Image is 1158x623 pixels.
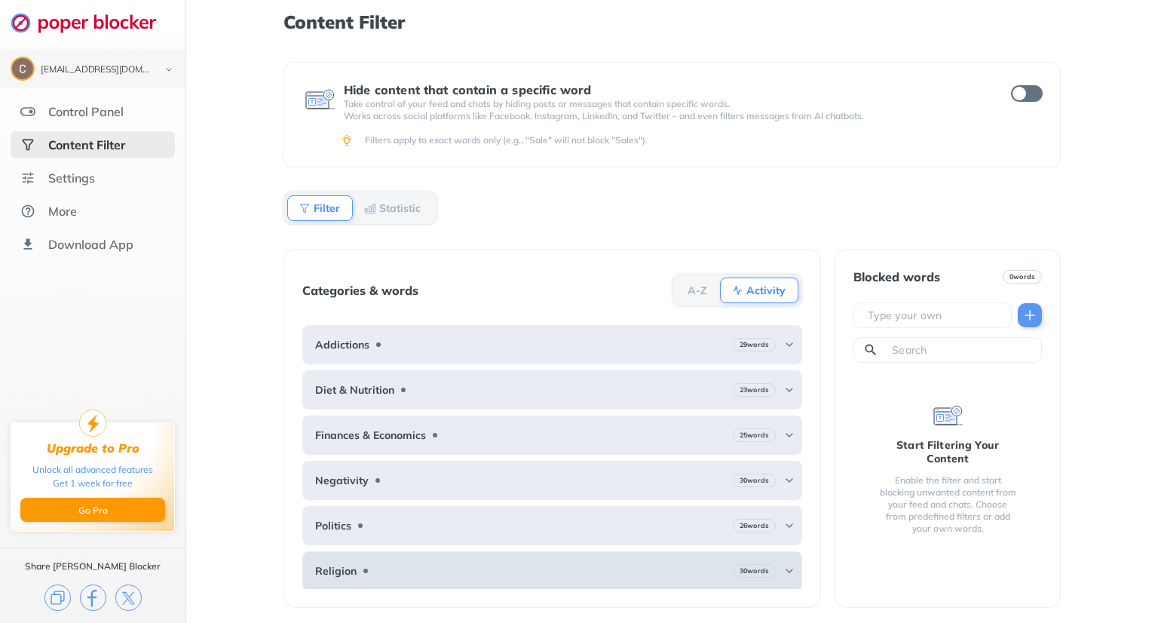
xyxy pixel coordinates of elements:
[315,429,426,441] b: Finances & Economics
[866,308,1005,323] input: Type your own
[746,286,786,295] b: Activity
[315,520,351,532] b: Politics
[47,441,139,456] div: Upgrade to Pro
[283,12,1061,32] h1: Content Filter
[80,585,106,611] img: facebook.svg
[20,104,35,119] img: features.svg
[44,585,71,611] img: copy.svg
[299,202,311,214] img: Filter
[344,98,984,110] p: Take control of your feed and chats by hiding posts or messages that contain specific words.
[740,385,769,395] b: 23 words
[41,65,152,75] div: laxbro3244@gmail.com
[740,430,769,440] b: 25 words
[853,270,940,284] div: Blocked words
[364,202,376,214] img: Statistic
[302,284,418,297] div: Categories & words
[11,12,173,33] img: logo-webpage.svg
[48,170,95,186] div: Settings
[740,339,769,350] b: 29 words
[315,565,357,577] b: Religion
[731,284,743,296] img: Activity
[79,410,106,437] img: upgrade-to-pro.svg
[878,438,1018,465] div: Start Filtering Your Content
[115,585,142,611] img: x.svg
[48,237,133,252] div: Download App
[20,237,35,252] img: download-app.svg
[365,134,1040,146] div: Filters apply to exact words only (e.g., "Sale" will not block "Sales").
[20,204,35,219] img: about.svg
[48,204,77,219] div: More
[379,204,421,213] b: Statistic
[48,137,125,152] div: Content Filter
[315,339,369,351] b: Addictions
[344,83,984,97] div: Hide content that contain a specific word
[740,475,769,486] b: 30 words
[20,137,35,152] img: social-selected.svg
[32,463,153,477] div: Unlock all advanced features
[25,560,161,572] div: Share [PERSON_NAME] Blocker
[315,384,394,396] b: Diet & Nutrition
[1009,272,1035,282] b: 0 words
[48,104,124,119] div: Control Panel
[20,498,165,522] button: Go Pro
[344,110,984,122] p: Works across social platforms like Facebook, Instagram, LinkedIn, and Twitter – and even filters ...
[53,477,133,490] div: Get 1 week for free
[890,342,1035,358] input: Search
[12,58,33,79] img: ACg8ocJ44w2j-pXHXuwQMlZV8UUNdpB1T1Tfjf2ISVXB5fROBnsJhg=s96-c
[688,286,707,295] b: A-Z
[315,474,369,486] b: Negativity
[160,62,178,78] img: chevron-bottom-black.svg
[20,170,35,186] img: settings.svg
[740,566,769,576] b: 30 words
[878,474,1018,535] div: Enable the filter and start blocking unwanted content from your feed and chats. Choose from prede...
[314,204,340,213] b: Filter
[740,520,769,531] b: 26 words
